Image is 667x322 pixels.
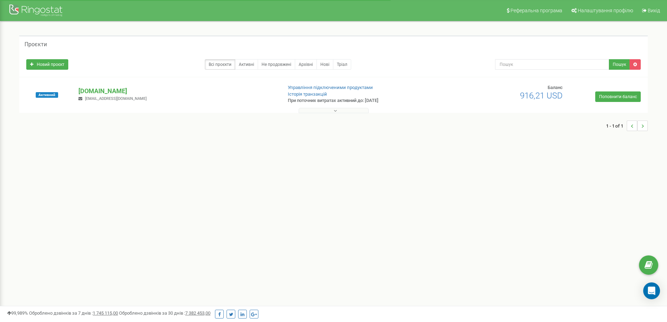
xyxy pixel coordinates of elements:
a: Тріал [333,59,351,70]
nav: ... [606,114,648,138]
a: Архівні [295,59,317,70]
span: 1 - 1 of 1 [606,121,627,131]
h5: Проєкти [25,41,47,48]
span: Вихід [648,8,660,13]
a: Не продовжені [258,59,295,70]
a: Нові [317,59,333,70]
input: Пошук [495,59,609,70]
span: Баланс [548,85,563,90]
p: [DOMAIN_NAME] [78,87,276,96]
span: 916,21 USD [520,91,563,101]
p: При поточних витратах активний до: [DATE] [288,97,433,104]
a: Всі проєкти [205,59,235,70]
div: Open Intercom Messenger [643,282,660,299]
button: Пошук [609,59,630,70]
u: 1 745 115,00 [93,310,118,316]
span: Налаштування профілю [578,8,633,13]
span: Оброблено дзвінків за 7 днів : [29,310,118,316]
a: Поповнити баланс [595,91,641,102]
span: Активний [36,92,58,98]
span: Реферальна програма [510,8,562,13]
span: 99,989% [7,310,28,316]
a: Управління підключеними продуктами [288,85,373,90]
a: Історія транзакцій [288,91,327,97]
u: 7 382 453,00 [185,310,210,316]
span: Оброблено дзвінків за 30 днів : [119,310,210,316]
a: Новий проєкт [26,59,68,70]
a: Активні [235,59,258,70]
span: [EMAIL_ADDRESS][DOMAIN_NAME] [85,96,147,101]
